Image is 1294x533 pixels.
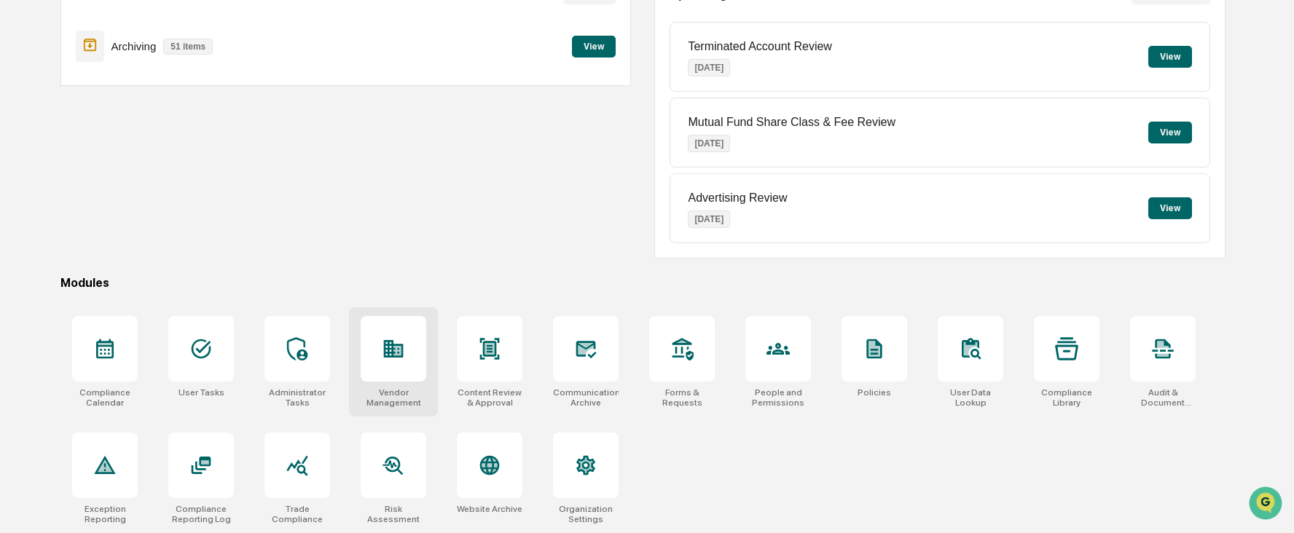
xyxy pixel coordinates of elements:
div: Trade Compliance [264,504,330,524]
button: View [572,36,616,58]
div: Compliance Library [1034,387,1099,408]
a: 🗄️Attestations [100,178,187,204]
div: Risk Assessment [361,504,426,524]
div: Forms & Requests [649,387,715,408]
img: 1746055101610-c473b297-6a78-478c-a979-82029cc54cd1 [15,111,41,138]
div: 🖐️ [15,185,26,197]
p: [DATE] [688,210,730,228]
a: Powered byPylon [103,246,176,258]
p: [DATE] [688,59,730,76]
div: Vendor Management [361,387,426,408]
p: How can we help? [15,31,265,54]
div: Audit & Document Logs [1130,387,1196,408]
div: Content Review & Approval [457,387,522,408]
div: Organization Settings [553,504,619,524]
div: People and Permissions [745,387,811,408]
a: 🖐️Preclearance [9,178,100,204]
a: 🔎Data Lookup [9,205,98,232]
div: Policies [858,387,891,398]
div: Compliance Reporting Log [168,504,234,524]
div: 🔎 [15,213,26,224]
div: Administrator Tasks [264,387,330,408]
iframe: Open customer support [1247,485,1287,524]
div: Compliance Calendar [72,387,138,408]
p: [DATE] [688,135,730,152]
span: Pylon [145,247,176,258]
div: Communications Archive [553,387,619,408]
button: Start new chat [248,116,265,133]
p: Terminated Account Review [688,40,831,53]
div: 🗄️ [106,185,117,197]
button: View [1148,46,1192,68]
div: Start new chat [50,111,239,126]
p: 51 items [163,39,213,55]
div: We're available if you need us! [50,126,184,138]
div: User Tasks [179,387,224,398]
div: Exception Reporting [72,504,138,524]
button: View [1148,122,1192,143]
div: Modules [60,276,1225,290]
p: Archiving [111,40,157,52]
span: Preclearance [29,183,94,198]
a: View [572,39,616,52]
div: User Data Lookup [938,387,1003,408]
span: Data Lookup [29,211,92,226]
p: Advertising Review [688,192,787,205]
span: Attestations [120,183,181,198]
p: Mutual Fund Share Class & Fee Review [688,116,895,129]
button: View [1148,197,1192,219]
div: Website Archive [457,504,522,514]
